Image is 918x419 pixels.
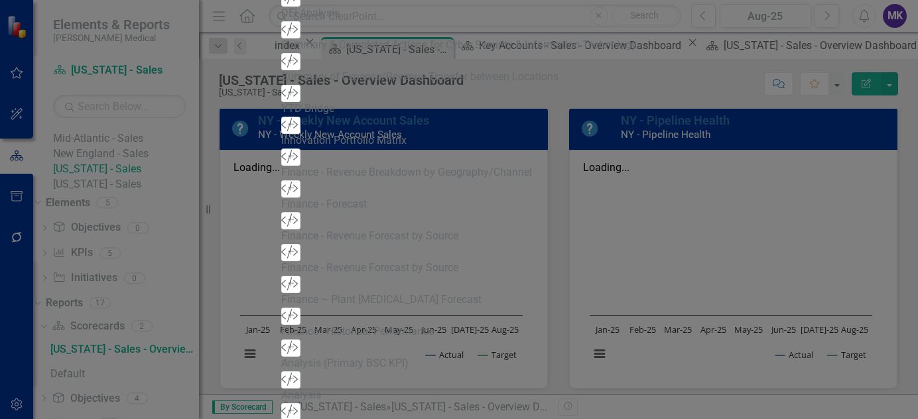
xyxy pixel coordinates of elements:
div: Analysis (Primary BSC KPI) [281,356,637,371]
div: Finance - Forecast [281,197,637,212]
div: Innovation Portfolio Matrix [281,133,637,149]
div: Finance - Historical Performance [281,324,637,339]
div: Summary of Expense/Revenue Transfer between Locations [281,70,637,85]
div: Finance - Revenue Forecast by Source [281,261,637,276]
div: Analysis [281,388,637,403]
div: DEI Analysis [281,6,637,21]
div: Summary & Completed Actions for Cyber Security & Information Technology [281,38,637,53]
div: Finance – Plant [MEDICAL_DATA] Forecast [281,292,637,308]
div: Finance - Revenue Breakdown by Geography/Channel [281,165,637,180]
div: Finance - Revenue Forecast by Source [281,229,637,244]
div: YTD Bridge [281,101,637,117]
